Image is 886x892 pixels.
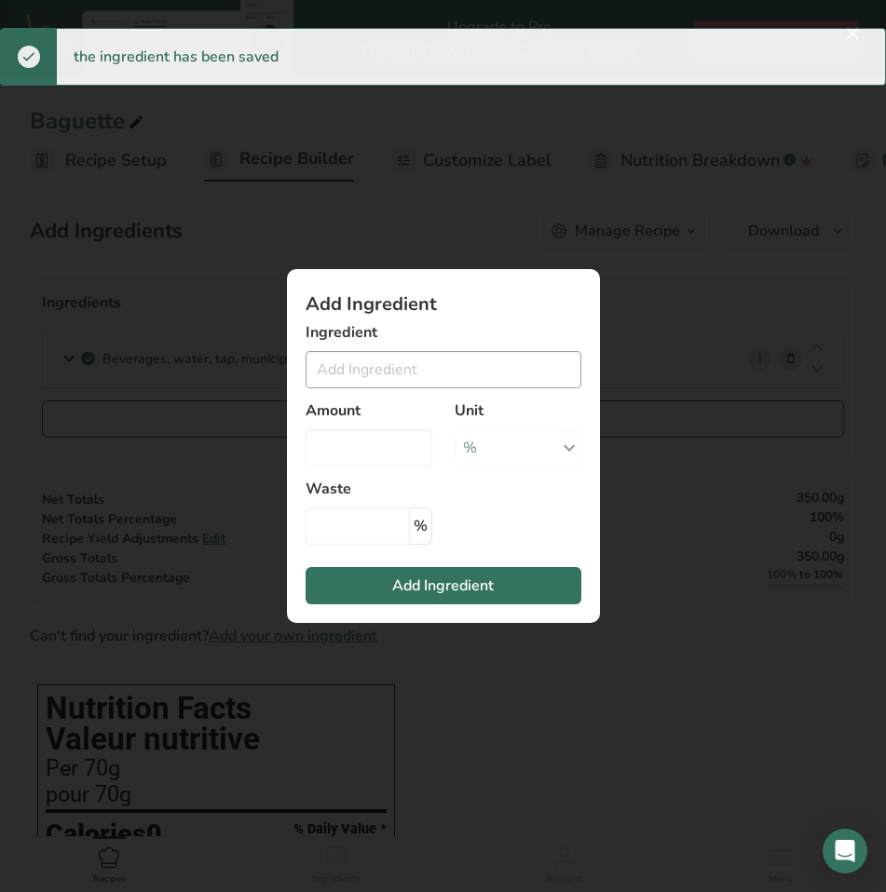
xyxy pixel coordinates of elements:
button: Add Ingredient [306,567,581,604]
label: Amount [306,399,432,422]
label: Unit [455,399,581,422]
label: Waste [306,478,432,500]
h1: Add Ingredient [306,295,581,314]
input: Add Ingredient [306,351,581,388]
div: the ingredient has been saved [57,29,295,85]
label: Ingredient [306,321,581,344]
div: Open Intercom Messenger [823,829,867,873]
span: Add Ingredient [392,574,494,597]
